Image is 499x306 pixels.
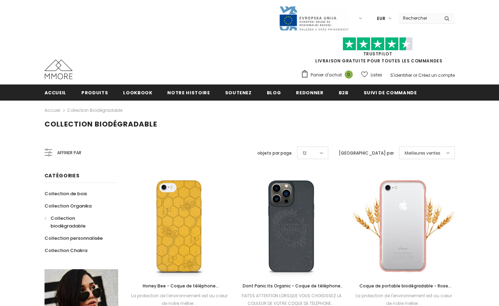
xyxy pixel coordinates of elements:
[241,282,342,290] a: Dont Panic its Organic - Coque de téléphone biodégradable
[364,89,417,96] span: Suivi de commande
[301,40,455,64] span: LIVRAISON GRATUITE POUR TOUTES LES COMMANDES
[371,72,382,79] span: Listes
[301,70,356,80] a: Panier d'achat 0
[45,247,87,254] span: Collection Chakra
[45,190,87,197] span: Collection de bois
[257,150,292,157] label: objets par page
[45,232,103,244] a: Collection personnalisée
[311,72,342,79] span: Panier d'achat
[345,70,353,79] span: 0
[243,283,344,297] span: Dont Panic its Organic - Coque de téléphone biodégradable
[363,51,392,57] a: TrustPilot
[296,84,323,100] a: Redonner
[296,89,323,96] span: Redonner
[45,200,92,212] a: Collection Organika
[377,15,385,22] span: EUR
[364,84,417,100] a: Suivi de commande
[81,84,108,100] a: Produits
[45,244,87,257] a: Collection Chakra
[45,119,157,129] span: Collection biodégradable
[267,89,281,96] span: Blog
[57,149,81,157] span: Affiner par
[303,150,306,157] span: 12
[45,106,60,115] a: Accueil
[267,84,281,100] a: Blog
[343,37,413,51] img: Faites confiance aux étoiles pilotes
[225,84,252,100] a: soutenez
[45,235,103,242] span: Collection personnalisée
[167,89,210,96] span: Notre histoire
[399,13,439,23] input: Search Site
[81,89,108,96] span: Produits
[167,84,210,100] a: Notre histoire
[390,72,412,78] a: S'identifier
[45,60,73,79] img: Cas MMORE
[50,215,86,229] span: Collection biodégradable
[45,172,80,179] span: Catégories
[405,150,440,157] span: Meilleures ventes
[418,72,455,78] a: Créez un compte
[279,15,349,21] a: Javni Razpis
[413,72,417,78] span: or
[339,84,349,100] a: B2B
[45,188,87,200] a: Collection de bois
[279,6,349,31] img: Javni Razpis
[123,84,152,100] a: Lookbook
[339,89,349,96] span: B2B
[45,212,110,232] a: Collection biodégradable
[225,89,252,96] span: soutenez
[67,107,122,113] a: Collection biodégradable
[359,283,451,297] span: Coque de portable biodégradable - Rose transparent
[45,203,92,209] span: Collection Organika
[361,69,382,81] a: Listes
[45,89,67,96] span: Accueil
[129,282,230,290] a: Honey Bee - Coque de téléphone biodégradable - Jaune, Orange et Noir
[353,282,454,290] a: Coque de portable biodégradable - Rose transparent
[138,283,221,297] span: Honey Bee - Coque de téléphone biodégradable - Jaune, Orange et Noir
[123,89,152,96] span: Lookbook
[339,150,394,157] label: [GEOGRAPHIC_DATA] par
[45,84,67,100] a: Accueil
